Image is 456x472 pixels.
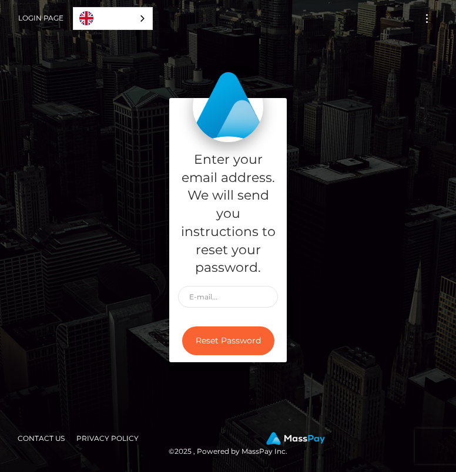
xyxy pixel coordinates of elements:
[9,432,447,458] div: © 2025 , Powered by MassPay Inc.
[73,7,153,30] div: Language
[13,429,69,447] a: Contact Us
[73,7,153,30] aside: Language selected: English
[416,11,438,26] button: Toggle navigation
[266,432,325,445] img: MassPay
[178,151,278,277] h5: Enter your email address. We will send you instructions to reset your password.
[178,286,278,308] input: E-mail...
[182,326,274,355] button: Reset Password
[193,72,263,142] img: MassPay Login
[18,6,63,31] a: Login Page
[72,429,143,447] a: Privacy Policy
[73,8,152,29] a: English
